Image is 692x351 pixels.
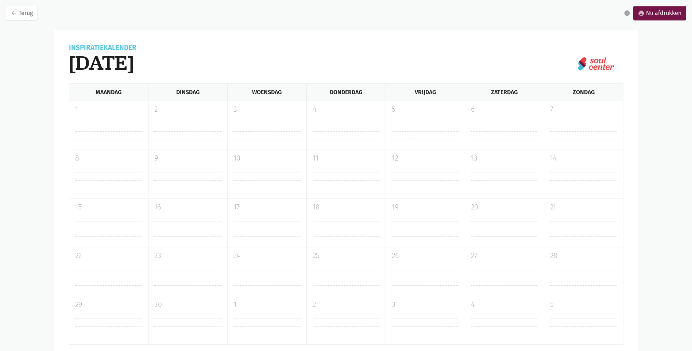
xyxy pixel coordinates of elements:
div: Donderdag [306,84,386,101]
p: 23 [154,250,221,261]
div: Zaterdag [465,84,544,101]
p: 4 [313,104,380,115]
p: 8 [75,153,142,164]
p: 1 [75,104,142,115]
p: 14 [550,153,617,164]
p: 5 [392,104,459,115]
p: 3 [392,299,459,310]
p: 11 [313,153,380,164]
p: 16 [154,202,221,213]
p: 27 [471,250,538,261]
p: 25 [313,250,380,261]
p: 15 [75,202,142,213]
p: 18 [313,202,380,213]
p: 2 [313,299,380,310]
div: Woensdag [227,84,306,101]
p: 29 [75,299,142,310]
p: 7 [550,104,617,115]
p: 30 [154,299,221,310]
p: 17 [233,202,301,213]
div: Vrijdag [386,84,465,101]
p: 26 [392,250,459,261]
i: arrow_back [11,10,17,16]
p: 4 [471,299,538,310]
p: 28 [550,250,617,261]
p: 24 [233,250,301,261]
p: 1 [233,299,301,310]
div: Zondag [544,84,623,101]
p: 13 [471,153,538,164]
a: printNu afdrukken [633,6,686,20]
p: 22 [75,250,142,261]
div: Dinsdag [148,84,227,101]
div: Inspiratiekalender [69,45,136,51]
div: Maandag [69,84,148,101]
p: 12 [392,153,459,164]
i: info [624,10,630,16]
p: 21 [550,202,617,213]
p: 19 [392,202,459,213]
p: 20 [471,202,538,213]
p: 6 [471,104,538,115]
p: 2 [154,104,221,115]
p: 3 [233,104,301,115]
p: 10 [233,153,301,164]
i: print [638,10,645,16]
p: 9 [154,153,221,164]
a: arrow_backTerug [6,6,38,20]
h1: [DATE] [69,51,136,74]
p: 5 [550,299,617,310]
